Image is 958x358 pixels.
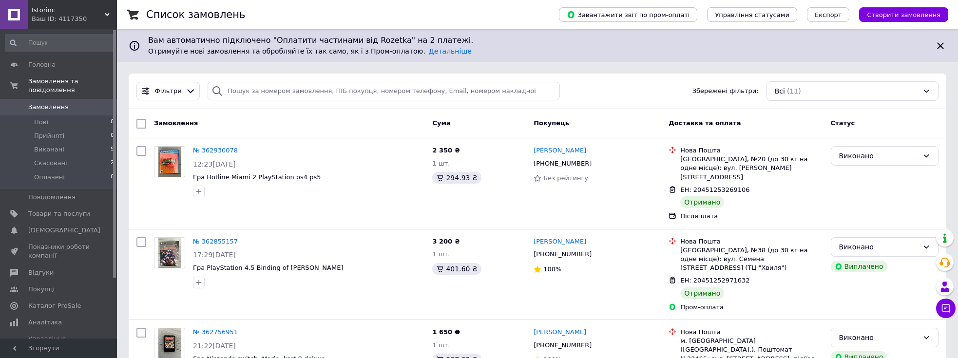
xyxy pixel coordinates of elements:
[34,145,64,154] span: Виконані
[543,174,588,182] span: Без рейтингу
[432,250,450,258] span: 1 шт.
[807,7,850,22] button: Експорт
[28,103,69,112] span: Замовлення
[815,11,842,19] span: Експорт
[432,147,460,154] span: 2 350 ₴
[193,264,343,271] a: Гра PlayStation 4,5 Binding of [PERSON_NAME]
[680,303,823,312] div: Пром-оплата
[28,268,54,277] span: Відгуки
[193,147,238,154] a: № 362930078
[432,328,460,336] span: 1 650 ₴
[28,193,76,202] span: Повідомлення
[28,243,90,260] span: Показники роботи компанії
[432,263,481,275] div: 401.60 ₴
[154,146,185,177] a: Фото товару
[680,246,823,273] div: [GEOGRAPHIC_DATA], №38 (до 30 кг на одне місце): вул. Семена [STREET_ADDRESS] (ТЦ "Хвиля")
[680,237,823,246] div: Нова Пошта
[692,87,759,96] span: Збережені фільтри:
[559,7,697,22] button: Завантажити звіт по пром-оплаті
[111,159,114,168] span: 2
[534,328,586,337] a: [PERSON_NAME]
[839,242,919,252] div: Виконано
[859,7,948,22] button: Створити замовлення
[34,173,65,182] span: Оплачені
[146,9,245,20] h1: Список замовлень
[193,251,236,259] span: 17:29[DATE]
[680,186,749,193] span: ЕН: 20451253269106
[680,277,749,284] span: ЕН: 20451252971632
[680,146,823,155] div: Нова Пошта
[28,285,55,294] span: Покупці
[532,157,594,170] div: [PHONE_NUMBER]
[432,172,481,184] div: 294.93 ₴
[111,145,114,154] span: 9
[775,86,785,96] span: Всі
[715,11,789,19] span: Управління статусами
[28,77,117,94] span: Замовлення та повідомлення
[208,82,560,101] input: Пошук за номером замовлення, ПІБ покупця, номером телефону, Email, номером накладної
[5,34,115,52] input: Пошук
[28,209,90,218] span: Товари та послуги
[534,146,586,155] a: [PERSON_NAME]
[669,119,741,127] span: Доставка та оплата
[839,332,919,343] div: Виконано
[28,335,90,352] span: Управління сайтом
[32,15,117,23] div: Ваш ID: 4117350
[111,118,114,127] span: 0
[849,11,948,18] a: Створити замовлення
[193,160,236,168] span: 12:23[DATE]
[680,155,823,182] div: [GEOGRAPHIC_DATA], №20 (до 30 кг на одне місце): вул. [PERSON_NAME][STREET_ADDRESS]
[158,238,181,268] img: Фото товару
[432,119,450,127] span: Cума
[787,87,801,95] span: (11)
[936,299,956,318] button: Чат з покупцем
[28,226,100,235] span: [DEMOGRAPHIC_DATA]
[28,318,62,327] span: Аналітика
[432,160,450,167] span: 1 шт.
[111,132,114,140] span: 0
[28,301,81,310] span: Каталог ProSale
[831,119,855,127] span: Статус
[154,237,185,268] a: Фото товару
[148,35,927,46] span: Вам автоматично підключено "Оплатити частинами від Rozetka" на 2 платежі.
[707,7,797,22] button: Управління статусами
[432,341,450,349] span: 1 шт.
[34,132,64,140] span: Прийняті
[532,248,594,261] div: [PHONE_NUMBER]
[534,237,586,246] a: [PERSON_NAME]
[28,60,56,69] span: Головна
[543,265,561,273] span: 100%
[567,10,690,19] span: Завантажити звіт по пром-оплаті
[534,119,569,127] span: Покупець
[839,151,919,161] div: Виконано
[429,47,472,55] a: Детальніше
[680,287,724,299] div: Отримано
[34,159,67,168] span: Скасовані
[148,47,472,55] span: Отримуйте нові замовлення та обробляйте їх так само, як і з Пром-оплатою.
[193,238,238,245] a: № 362855157
[193,173,321,181] a: Гра Hotline Miami 2 PlayStation ps4 ps5
[831,261,887,272] div: Виплачено
[432,238,460,245] span: 3 200 ₴
[680,328,823,337] div: Нова Пошта
[193,328,238,336] a: № 362756951
[158,147,181,177] img: Фото товару
[680,212,823,221] div: Післяплата
[155,87,182,96] span: Фільтри
[154,119,198,127] span: Замовлення
[32,6,105,15] span: Istorinc
[111,173,114,182] span: 0
[680,196,724,208] div: Отримано
[532,339,594,352] div: [PHONE_NUMBER]
[867,11,940,19] span: Створити замовлення
[193,342,236,350] span: 21:22[DATE]
[34,118,48,127] span: Нові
